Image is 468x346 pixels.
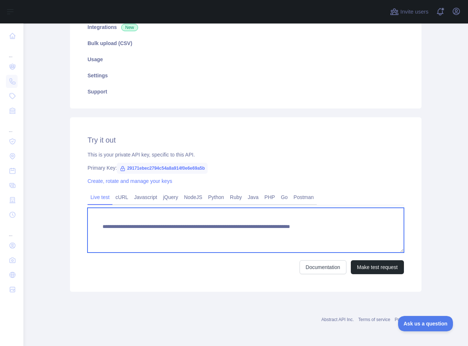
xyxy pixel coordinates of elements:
[205,191,227,203] a: Python
[6,223,18,238] div: ...
[322,317,354,322] a: Abstract API Inc.
[79,19,413,35] a: Integrations New
[227,191,245,203] a: Ruby
[6,119,18,133] div: ...
[112,191,131,203] a: cURL
[79,84,413,100] a: Support
[389,6,430,18] button: Invite users
[88,178,172,184] a: Create, rotate and manage your keys
[6,44,18,59] div: ...
[88,135,404,145] h2: Try it out
[131,191,160,203] a: Javascript
[117,163,208,174] span: 29171ebec2794c54a8a914f0e6e69a5b
[88,191,112,203] a: Live test
[358,317,390,322] a: Terms of service
[351,260,404,274] button: Make test request
[79,67,413,84] a: Settings
[261,191,278,203] a: PHP
[278,191,291,203] a: Go
[398,316,453,331] iframe: Toggle Customer Support
[291,191,317,203] a: Postman
[181,191,205,203] a: NodeJS
[245,191,262,203] a: Java
[88,164,404,172] div: Primary Key:
[395,317,421,322] a: Privacy policy
[300,260,346,274] a: Documentation
[79,35,413,51] a: Bulk upload (CSV)
[79,51,413,67] a: Usage
[400,8,428,16] span: Invite users
[121,24,138,31] span: New
[160,191,181,203] a: jQuery
[88,151,404,158] div: This is your private API key, specific to this API.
